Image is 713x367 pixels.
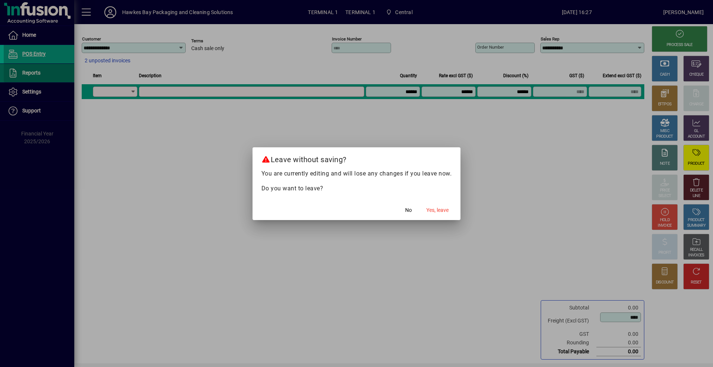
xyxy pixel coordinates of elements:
[423,204,452,217] button: Yes, leave
[261,169,452,178] p: You are currently editing and will lose any changes if you leave now.
[253,147,461,169] h2: Leave without saving?
[426,206,449,214] span: Yes, leave
[261,184,452,193] p: Do you want to leave?
[397,204,420,217] button: No
[405,206,412,214] span: No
